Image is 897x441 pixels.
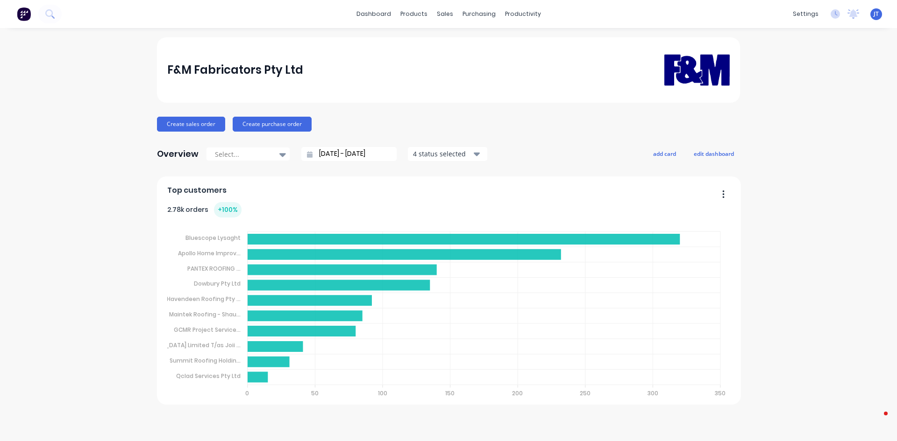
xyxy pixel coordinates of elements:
div: Overview [157,145,199,163]
tspan: 0 [245,389,249,397]
tspan: Bluescope Lysaght [185,234,241,242]
a: dashboard [352,7,396,21]
tspan: 300 [648,389,658,397]
div: F&M Fabricators Pty Ltd [167,61,303,79]
div: 2.78k orders [167,202,242,217]
div: + 100 % [214,202,242,217]
button: add card [647,147,682,160]
img: Factory [17,7,31,21]
span: Top customers [167,185,227,196]
tspan: PANTEX ROOFING ... [187,264,241,272]
div: 4 status selected [413,149,472,159]
tspan: 350 [715,389,726,397]
button: Create purchase order [233,117,312,132]
tspan: 50 [311,389,319,397]
tspan: GCMR Project Service... [174,326,241,334]
tspan: 150 [445,389,455,397]
tspan: [DEMOGRAPHIC_DATA] Limited T/as Joii ... [122,341,241,349]
tspan: Dowbury Pty Ltd [194,280,241,287]
div: purchasing [458,7,500,21]
tspan: Summit Roofing Holdin... [170,357,241,364]
tspan: 100 [378,389,387,397]
tspan: Havendeen Roofing Pty ... [167,295,241,303]
div: settings [788,7,823,21]
button: edit dashboard [688,147,740,160]
tspan: Qclad Services Pty Ltd [176,372,241,380]
div: sales [432,7,458,21]
button: Create sales order [157,117,225,132]
div: products [396,7,432,21]
tspan: Apollo Home Improv... [178,249,241,257]
tspan: 250 [580,389,591,397]
img: F&M Fabricators Pty Ltd [664,41,730,99]
button: 4 status selected [408,147,487,161]
span: JT [874,10,879,18]
div: productivity [500,7,546,21]
tspan: 200 [513,389,523,397]
tspan: Maintek Roofing - Shau... [169,310,241,318]
iframe: Intercom live chat [865,409,888,432]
